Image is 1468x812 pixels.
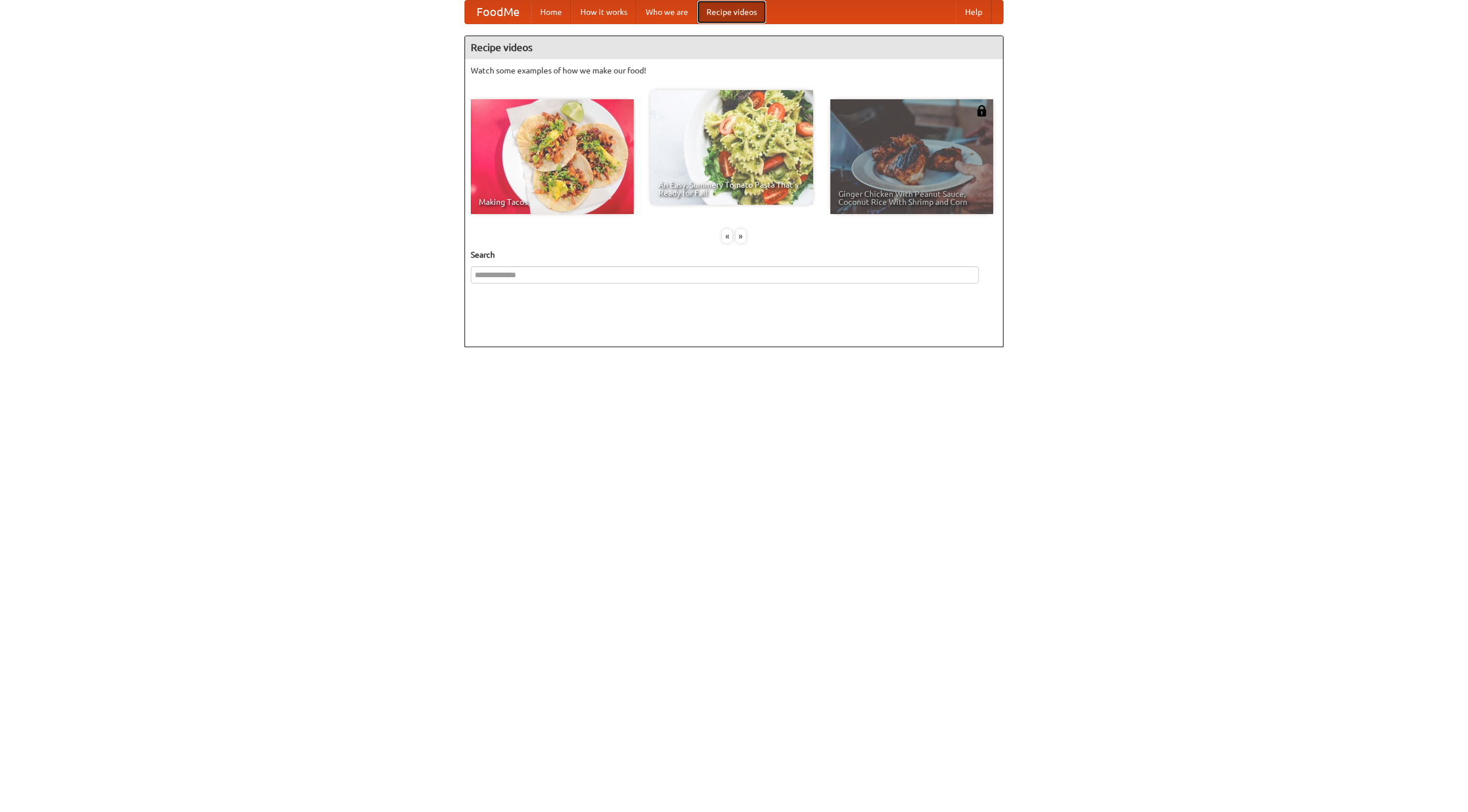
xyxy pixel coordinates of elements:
a: An Easy, Summery Tomato Pasta That's Ready for Fall [650,90,813,205]
div: » [736,229,746,243]
a: Help [956,1,991,24]
h5: Search [471,249,997,261]
span: An Easy, Summery Tomato Pasta That's Ready for Fall [658,181,805,197]
a: Recipe videos [697,1,766,24]
a: Home [531,1,571,24]
a: Making Tacos [471,99,634,214]
a: Who we are [637,1,697,24]
h4: Recipe videos [465,36,1003,59]
div: « [722,229,732,243]
a: How it works [571,1,637,24]
img: 483408.png [976,105,987,116]
a: FoodMe [465,1,531,24]
span: Making Tacos [479,198,626,206]
p: Watch some examples of how we make our food! [471,65,997,76]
